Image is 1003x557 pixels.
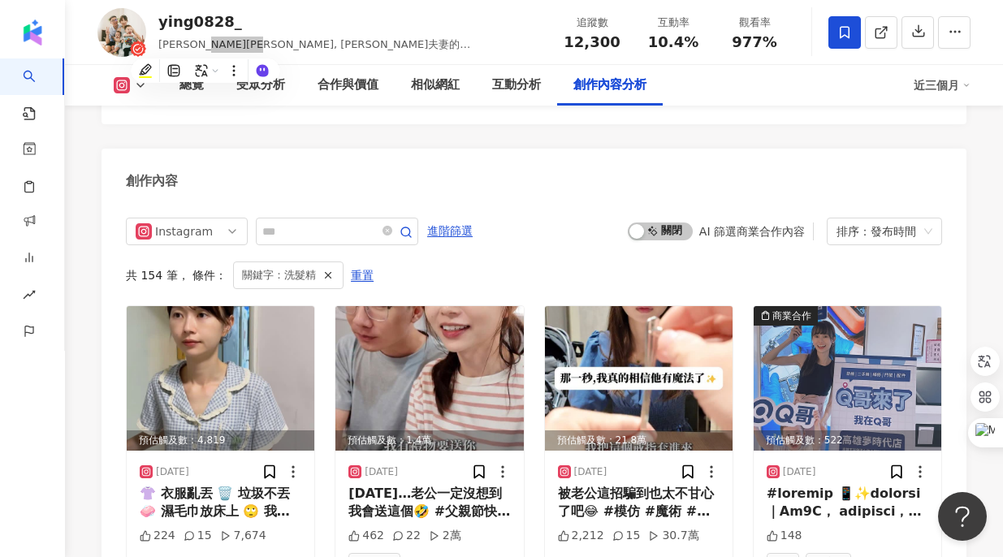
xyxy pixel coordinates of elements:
[732,34,777,50] span: 977%
[545,430,733,451] div: 預估觸及數：21.8萬
[545,306,733,451] img: post-image
[648,34,698,50] span: 10.4%
[648,528,698,544] div: 30.7萬
[140,485,301,521] div: 👚 衣服亂丟 🗑️ 垃圾不丟 🧼 濕毛巾放床上 🙄 我老公的衛生習慣…真的讓我每天都想提分居申請😤 氣到頭皮發麻只能蓋上— [URL][DOMAIN_NAME] 🧊 ONEBOY HOME 冰鋒...
[335,306,523,451] div: post-image預估觸及數：1.4萬
[772,308,811,324] div: 商業合作
[383,226,392,235] span: close-circle
[350,262,374,288] button: 重置
[561,15,623,31] div: 追蹤數
[335,306,523,451] img: post-image
[914,72,971,98] div: 近三個月
[348,528,384,544] div: 462
[127,306,314,451] div: post-image預估觸及數：4,819
[155,218,208,244] div: Instagram
[429,528,461,544] div: 2萬
[426,218,473,244] button: 進階篩選
[837,218,918,244] div: 排序：發布時間
[365,465,398,479] div: [DATE]
[184,528,212,544] div: 15
[140,528,175,544] div: 224
[126,172,178,190] div: 創作內容
[97,8,146,57] img: KOL Avatar
[127,306,314,451] img: post-image
[545,306,733,451] div: post-image預估觸及數：21.8萬
[335,430,523,451] div: 預估觸及數：1.4萬
[573,76,646,95] div: 創作內容分析
[158,38,470,67] span: [PERSON_NAME][PERSON_NAME], [PERSON_NAME]夫妻的[PERSON_NAME]
[392,528,421,544] div: 22
[19,19,45,45] img: logo icon
[23,278,36,315] span: rise
[612,528,641,544] div: 15
[724,15,785,31] div: 觀看率
[754,306,941,451] img: post-image
[127,430,314,451] div: 預估觸及數：4,819
[783,465,816,479] div: [DATE]
[767,528,802,544] div: 148
[158,11,543,32] div: ying0828_
[126,261,942,289] div: 共 154 筆 ， 條件：
[558,528,604,544] div: 2,212
[754,430,941,451] div: 預估觸及數：522
[242,266,316,284] span: 關鍵字：洗髮精
[754,306,941,451] div: post-image商業合作預估觸及數：522
[236,76,285,95] div: 受眾分析
[938,492,987,541] iframe: Help Scout Beacon - Open
[348,485,510,521] div: [DATE]…老公一定沒想到我會送這個🤣 #父親節快樂 #[DATE] #夫妻日常 #夫妻搞笑 #[PERSON_NAME]夫妻
[564,33,620,50] span: 12,300
[411,76,460,95] div: 相似網紅
[351,263,374,289] span: 重置
[767,485,928,521] div: #loremip 📱✨dolorsi｜Am9C， adipisci，elitse！🔥 doeius、tem、incididu？ uTl2E，doloremagn！👍 aliquaeni7adMi...
[427,218,473,244] span: 進階篩選
[179,76,204,95] div: 總覽
[220,528,266,544] div: 7,674
[383,224,392,240] span: close-circle
[492,76,541,95] div: 互動分析
[156,465,189,479] div: [DATE]
[318,76,378,95] div: 合作與價值
[642,15,704,31] div: 互動率
[558,485,720,521] div: 被老公這招騙到也太不甘心了吧😂 #模仿 #魔術 #障眼法 #夫妻日常 #夫妻搞笑 #[PERSON_NAME]夫妻
[574,465,607,479] div: [DATE]
[699,225,805,238] div: AI 篩選商業合作內容
[23,58,55,122] a: search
